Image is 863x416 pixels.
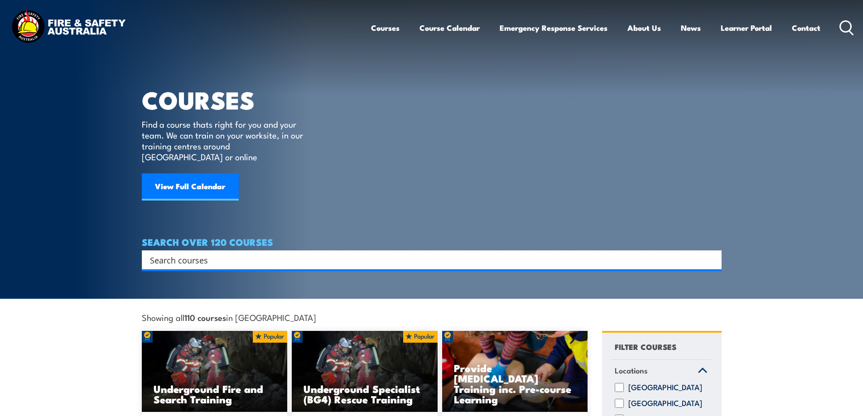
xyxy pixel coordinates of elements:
strong: 110 courses [184,311,226,323]
a: Course Calendar [419,16,480,40]
a: Learner Portal [721,16,772,40]
span: Locations [615,364,648,377]
img: Underground mine rescue [292,331,438,412]
a: Courses [371,16,400,40]
a: Underground Specialist (BG4) Rescue Training [292,331,438,412]
a: View Full Calendar [142,173,239,201]
a: Locations [611,360,712,383]
label: [GEOGRAPHIC_DATA] [628,383,702,392]
h3: Underground Fire and Search Training [154,383,276,404]
h1: COURSES [142,89,316,110]
h4: SEARCH OVER 120 COURSES [142,237,722,247]
h3: Underground Specialist (BG4) Rescue Training [304,383,426,404]
a: Provide [MEDICAL_DATA] Training inc. Pre-course Learning [442,331,588,412]
h4: FILTER COURSES [615,340,676,353]
span: Showing all in [GEOGRAPHIC_DATA] [142,312,316,322]
h3: Provide [MEDICAL_DATA] Training inc. Pre-course Learning [454,363,576,404]
form: Search form [152,253,704,266]
img: Underground mine rescue [142,331,288,412]
a: Underground Fire and Search Training [142,331,288,412]
a: Emergency Response Services [500,16,607,40]
a: About Us [627,16,661,40]
a: News [681,16,701,40]
button: Search magnifier button [706,253,718,266]
a: Contact [792,16,820,40]
img: Low Voltage Rescue and Provide CPR [442,331,588,412]
p: Find a course thats right for you and your team. We can train on your worksite, in our training c... [142,119,307,162]
label: [GEOGRAPHIC_DATA] [628,399,702,408]
input: Search input [150,253,702,267]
